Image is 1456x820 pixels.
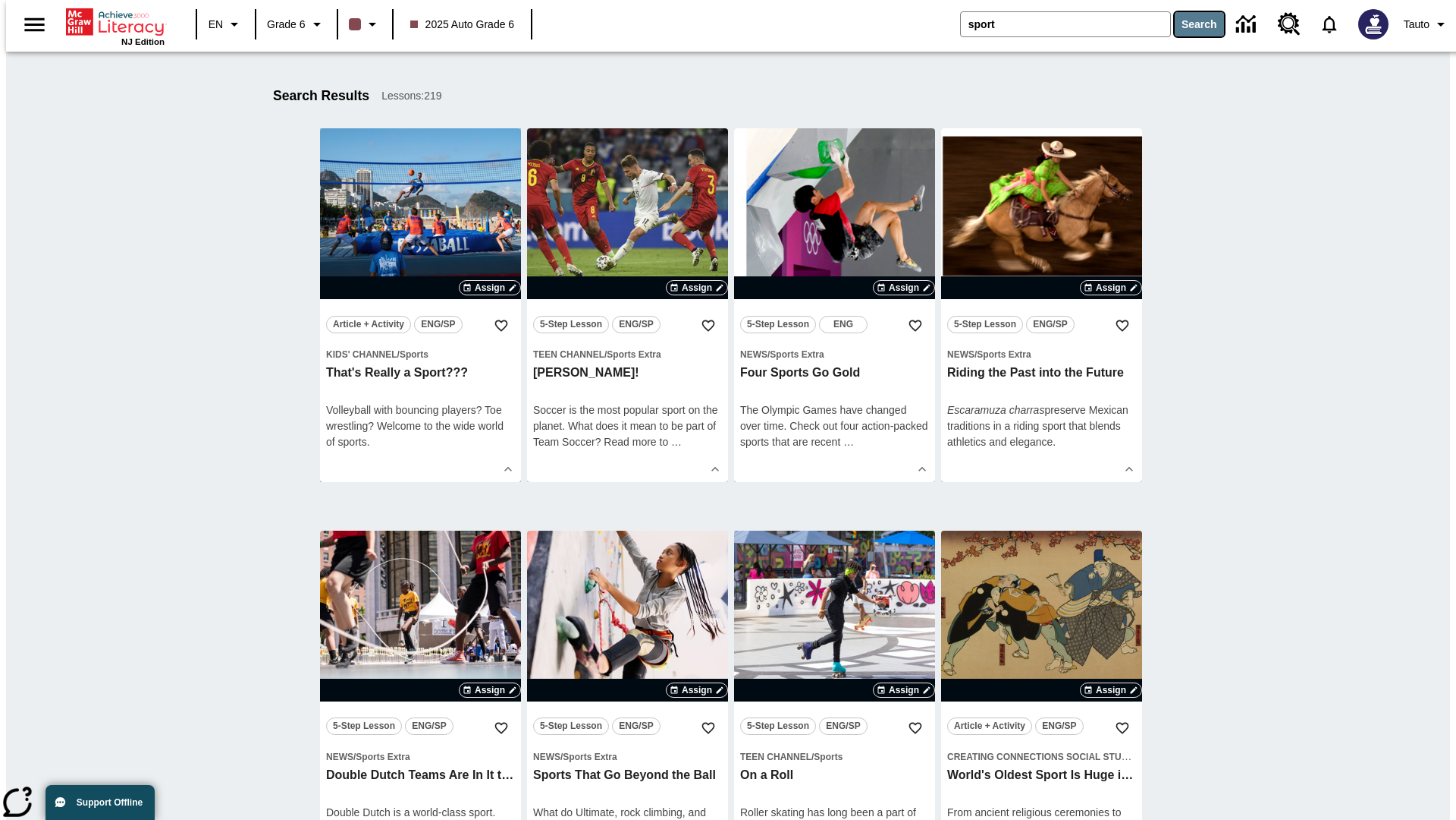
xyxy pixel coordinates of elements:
span: Topic: Teen Channel/Sports [740,749,929,765]
span: … [671,436,682,448]
span: Sports [814,752,843,762]
span: 2025 Auto Grade 6 [410,17,515,33]
button: 5-Step Lesson [740,717,816,735]
button: Assign Choose Dates [873,280,935,295]
a: Resource Center, Will open in new tab [1269,4,1310,45]
button: Open side menu [12,2,57,47]
span: ENG [833,317,853,333]
span: Sports Extra [563,752,617,762]
em: Escaramuza charras [947,404,1044,416]
span: News [740,349,767,360]
span: Assign [889,281,919,295]
div: lesson details [527,128,728,482]
p: preserve Mexican traditions in a riding sport that blends athletics and elegance. [947,402,1136,450]
span: Sports Extra [356,752,409,762]
span: ENG/SP [619,718,653,734]
span: 5-Step Lesson [747,718,809,734]
span: ENG/SP [619,317,653,333]
h3: Riding the Past into the Future [947,365,1136,381]
span: 5-Step Lesson [954,317,1016,333]
span: Assign [1096,281,1126,295]
span: … [843,436,854,448]
button: Support Offline [45,785,155,820]
button: 5-Step Lesson [326,717,402,735]
span: / [353,752,356,762]
button: 5-Step Lesson [533,717,609,735]
a: Home [66,7,165,37]
span: News [947,349,974,360]
span: / [560,752,563,762]
button: Language: EN, Select a language [202,11,250,38]
span: 5-Step Lesson [540,317,602,333]
span: ENG/SP [1033,317,1067,333]
span: / [604,349,607,360]
img: Avatar [1358,9,1389,39]
button: Search [1175,12,1224,36]
div: Volleyball with bouncing players? Toe wrestling? Welcome to the wide world of sports. [326,402,515,450]
button: ENG/SP [405,717,453,735]
span: Sports [400,349,428,360]
span: 5-Step Lesson [333,718,395,734]
span: / [811,752,814,762]
button: Class color is dark brown. Change class color [343,11,388,38]
span: Support Offline [77,797,143,808]
button: ENG/SP [612,717,661,735]
span: Article + Activity [333,317,404,333]
button: ENG [819,316,868,333]
h3: On a Roll [740,768,929,784]
button: Assign Choose Dates [1080,683,1142,698]
button: Show Details [911,458,934,481]
span: ENG/SP [826,718,860,734]
button: Show Details [1118,458,1141,481]
span: News [533,752,560,762]
span: Topic: News/Sports Extra [326,749,515,765]
span: Topic: News/Sports Extra [533,749,722,765]
span: Teen Channel [740,752,811,762]
button: Select a new avatar [1349,5,1398,44]
h1: Search Results [273,88,369,104]
span: / [974,349,977,360]
button: Assign Choose Dates [459,683,521,698]
button: Add to Favorites [902,312,929,339]
input: search field [961,12,1170,36]
span: Assign [475,281,505,295]
a: Notifications [1310,5,1349,44]
div: lesson details [941,128,1142,482]
button: Show Details [497,458,519,481]
button: Add to Favorites [902,714,929,742]
button: Add to Favorites [488,714,515,742]
span: Assign [1096,683,1126,697]
div: The Olympic Games have changed over time. Check out four action-packed sports that are recent [740,402,929,450]
span: Kids' Channel [326,349,397,360]
h3: World's Oldest Sport Is Huge in Japan [947,768,1136,784]
span: / [767,349,770,360]
button: Assign Choose Dates [873,683,935,698]
button: ENG/SP [1035,717,1084,735]
h3: Four Sports Go Gold [740,365,929,381]
span: ENG/SP [412,718,446,734]
h3: G-O-O-A-L! [533,365,722,381]
button: 5-Step Lesson [947,316,1023,333]
span: Teen Channel [533,349,604,360]
span: Assign [889,683,919,697]
button: ENG/SP [414,316,463,333]
button: 5-Step Lesson [533,316,609,333]
button: Assign Choose Dates [666,280,728,295]
span: 5-Step Lesson [747,317,809,333]
button: Add to Favorites [488,312,515,339]
button: Add to Favorites [1109,312,1136,339]
button: Profile/Settings [1398,11,1456,38]
button: Add to Favorites [695,714,722,742]
div: Soccer is the most popular sport on the planet. What does it mean to be part of Team Soccer? Read... [533,402,722,450]
span: / [397,349,400,360]
button: Assign Choose Dates [459,280,521,295]
span: ENG/SP [421,317,455,333]
button: Grade: Grade 6, Select a grade [261,11,332,38]
span: Topic: News/Sports Extra [947,346,1136,362]
span: Assign [682,683,712,697]
span: Creating Connections Social Studies [947,752,1143,762]
span: Sports Extra [770,349,824,360]
button: Add to Favorites [695,312,722,339]
h3: That's Really a Sport??? [326,365,515,381]
span: EN [209,17,223,33]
